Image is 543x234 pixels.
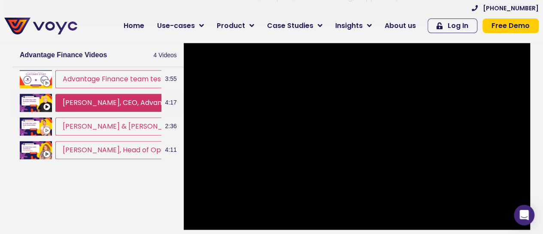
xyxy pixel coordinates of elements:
button: Advantage Finance team testimonial interview with [PERSON_NAME] [55,70,303,88]
span: 4 Videos [153,43,176,59]
span: Free Demo [491,22,530,29]
h2: Advantage Finance Videos [20,46,107,63]
img: Advantage Finance team testimonial interview with Voyc [20,70,52,88]
a: About us [378,17,422,34]
a: Insights [329,17,378,34]
span: Product [217,21,245,31]
a: Case Studies [261,17,329,34]
a: Log In [428,18,477,33]
span: Home [124,21,144,31]
span: [PHONE_NUMBER] [483,5,539,11]
iframe: Advantage Finance Customer Story - Voyc [184,43,530,230]
span: About us [385,21,416,31]
img: Graham Wheeler, CEO, Advantage Finance interview with Voyc [20,94,52,112]
img: Nick Greensides & Paul Turner interview with Voyc [20,117,52,135]
span: 4:17 [165,91,176,114]
img: voyc-full-logo [4,18,77,34]
span: Insights [335,21,363,31]
a: [PHONE_NUMBER] [472,5,539,11]
button: [PERSON_NAME] & [PERSON_NAME] interview with Voyc [55,117,260,135]
div: Open Intercom Messenger [514,205,534,225]
button: [PERSON_NAME], CEO, Advantage Finance interview with Voyc [55,94,281,112]
button: [PERSON_NAME], Head of Operational QA, Advantage Finance interview with Voyc [55,141,347,159]
a: Home [117,17,151,34]
span: Use-cases [157,21,195,31]
img: Lisa Dunn, Head of Operational QA, Advantage Finance interview with Voyc [20,141,52,159]
a: Free Demo [482,18,539,33]
span: Case Studies [267,21,313,31]
a: Product [210,17,261,34]
span: Log In [448,22,468,29]
a: Use-cases [151,17,210,34]
span: 3:55 [165,67,176,91]
span: 2:36 [165,114,176,138]
span: 4:11 [165,138,176,162]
